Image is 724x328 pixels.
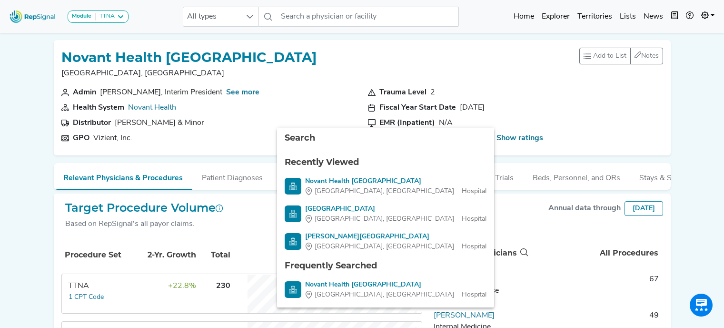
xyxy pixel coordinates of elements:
div: Health System [73,102,124,113]
div: Distributor [73,117,111,129]
div: [GEOGRAPHIC_DATA] [305,204,486,214]
th: All Procedures [530,237,663,269]
div: [DATE] [625,201,663,216]
span: Search [285,133,315,143]
div: Hospital [305,242,486,252]
th: Procedure Set [63,239,135,271]
div: EMR (Inpatient) [379,117,435,129]
li: Novant Health New Hanover Regional Medical Center [277,173,494,200]
li: Aultman Hospital [277,228,494,256]
h1: Novant Health [GEOGRAPHIC_DATA] [61,50,317,66]
button: Relevant Physicians & Procedures [54,163,192,190]
div: Hospital [305,214,486,224]
span: 230 [216,282,230,290]
li: Cape Fear Hospital [277,200,494,228]
div: Based on RepSignal's all payor claims. [65,218,223,230]
div: N/A [439,117,453,129]
div: Trauma Level [379,87,426,98]
div: [PERSON_NAME], Interim President [100,87,222,98]
div: Novant Health [GEOGRAPHIC_DATA] [305,280,486,290]
a: Novant Health [GEOGRAPHIC_DATA][GEOGRAPHIC_DATA], [GEOGRAPHIC_DATA]Hospital [285,176,486,196]
a: Novant Health [128,104,176,112]
div: TTNA [68,280,133,292]
th: 2-Yr. Growth [136,239,198,271]
button: Beds, Personnel, and ORs [523,163,630,189]
div: Vizient, Inc. [93,133,132,144]
p: [GEOGRAPHIC_DATA], [GEOGRAPHIC_DATA] [61,68,317,79]
span: +22.8% [168,282,196,290]
div: Annual data through [548,203,621,214]
img: Hospital Search Icon [285,281,301,298]
a: [PERSON_NAME][GEOGRAPHIC_DATA][GEOGRAPHIC_DATA], [GEOGRAPHIC_DATA]Hospital [285,232,486,252]
div: Novant Health [GEOGRAPHIC_DATA] [305,176,486,186]
button: Notes [630,48,663,64]
div: GPO [73,133,89,144]
a: Lists [616,7,640,26]
div: [PERSON_NAME][GEOGRAPHIC_DATA] [305,232,486,242]
span: Add to List [593,51,626,61]
span: [GEOGRAPHIC_DATA], [GEOGRAPHIC_DATA] [315,186,454,196]
span: [GEOGRAPHIC_DATA], [GEOGRAPHIC_DATA] [315,214,454,224]
div: Owens & Minor [115,117,204,129]
img: Hospital Search Icon [285,233,301,250]
a: [GEOGRAPHIC_DATA][GEOGRAPHIC_DATA], [GEOGRAPHIC_DATA]Hospital [285,204,486,224]
a: Territories [574,7,616,26]
a: News [640,7,667,26]
button: Add to List [579,48,631,64]
button: Accreditations & Affiliations [272,163,386,189]
a: See more [226,89,259,96]
div: TTNA [96,13,115,20]
button: ModuleTTNA [68,10,129,23]
button: Intel Book [667,7,682,26]
div: Novant Health [128,102,176,113]
div: Hospital [305,290,486,300]
a: Explorer [538,7,574,26]
div: Frequently Searched [285,259,486,272]
strong: Module [72,13,91,19]
h2: Target Procedure Volume [65,201,223,215]
button: Stays & Services [630,163,705,189]
span: [GEOGRAPHIC_DATA], [GEOGRAPHIC_DATA] [315,290,454,300]
a: [PERSON_NAME] [434,312,495,319]
span: [GEOGRAPHIC_DATA], [GEOGRAPHIC_DATA] [315,242,454,252]
button: 1 CPT Code [68,292,104,303]
span: All types [183,7,240,26]
input: Search a physician or facility [277,7,459,27]
div: Fiscal Year Start Date [379,102,456,113]
th: Total [198,239,232,271]
li: Novant Health New Hanover Regional Medical Center [277,276,494,304]
a: Home [510,7,538,26]
span: Notes [641,52,659,60]
div: Recently Viewed [285,156,486,169]
a: Show ratings [496,133,543,144]
div: [DATE] [460,102,485,113]
img: Hospital Search Icon [285,178,301,195]
div: toolbar [579,48,663,64]
td: 67 [530,274,663,302]
div: 2 [430,87,435,98]
div: Hospital [305,186,486,196]
div: Admin [73,87,96,98]
a: Novant Health [GEOGRAPHIC_DATA][GEOGRAPHIC_DATA], [GEOGRAPHIC_DATA]Hospital [285,280,486,300]
img: Hospital Search Icon [285,205,301,222]
button: Patient Diagnoses [192,163,272,189]
div: Jeffery T. Lindsay, Interim President [100,87,222,98]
